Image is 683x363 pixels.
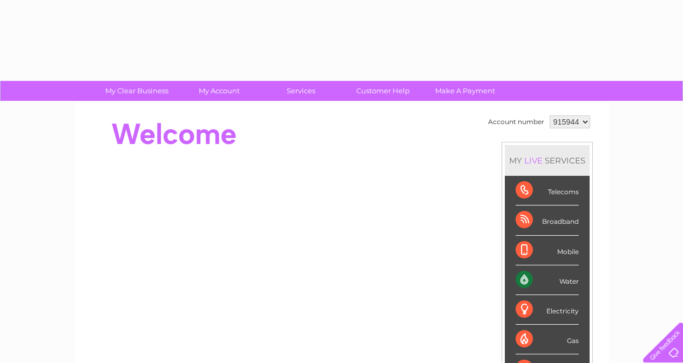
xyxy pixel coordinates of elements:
div: Gas [516,325,579,354]
a: Customer Help [339,81,428,101]
div: Broadband [516,206,579,235]
a: My Clear Business [92,81,181,101]
div: LIVE [522,155,545,166]
td: Account number [485,113,547,131]
a: My Account [174,81,263,101]
div: Water [516,265,579,295]
a: Make A Payment [421,81,510,101]
a: Services [256,81,346,101]
div: Electricity [516,295,579,325]
div: Telecoms [516,176,579,206]
div: MY SERVICES [505,145,590,176]
div: Mobile [516,236,579,265]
